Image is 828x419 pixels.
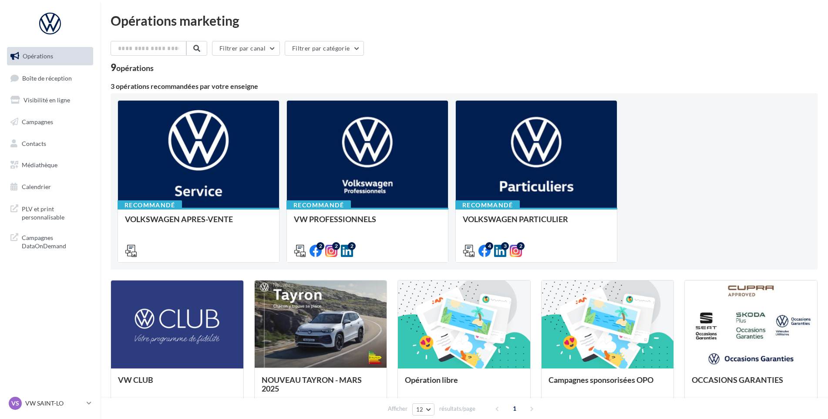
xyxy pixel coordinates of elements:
a: VS VW SAINT-LO [7,395,93,412]
a: Campagnes DataOnDemand [5,228,95,254]
button: Filtrer par canal [212,41,280,56]
span: Boîte de réception [22,74,72,81]
button: Filtrer par catégorie [285,41,364,56]
div: opérations [116,64,154,72]
div: 2 [316,242,324,250]
span: Campagnes sponsorisées OPO [549,375,653,385]
a: PLV et print personnalisable [5,199,95,225]
div: Recommandé [118,200,182,210]
a: Visibilité en ligne [5,91,95,109]
span: VOLKSWAGEN PARTICULIER [463,214,568,224]
div: 3 [501,242,509,250]
span: 12 [416,406,424,413]
a: Boîte de réception [5,69,95,88]
span: VOLKSWAGEN APRES-VENTE [125,214,233,224]
div: Recommandé [455,200,520,210]
a: Opérations [5,47,95,65]
span: PLV et print personnalisable [22,203,90,222]
span: OCCASIONS GARANTIES [692,375,783,385]
p: VW SAINT-LO [25,399,83,408]
a: Contacts [5,135,95,153]
span: VS [11,399,19,408]
span: résultats/page [439,405,475,413]
span: 1 [508,402,522,416]
span: VW PROFESSIONNELS [294,214,376,224]
span: Calendrier [22,183,51,190]
a: Médiathèque [5,156,95,174]
span: Contacts [22,139,46,147]
div: Recommandé [286,200,351,210]
span: Campagnes DataOnDemand [22,232,90,250]
div: Opérations marketing [111,14,818,27]
span: VW CLUB [118,375,153,385]
span: Campagnes [22,118,53,125]
a: Campagnes [5,113,95,131]
span: Afficher [388,405,407,413]
div: 3 opérations recommandées par votre enseigne [111,83,818,90]
span: Opération libre [405,375,458,385]
div: 2 [517,242,525,250]
span: Opérations [23,52,53,60]
span: Visibilité en ligne [24,96,70,104]
div: 4 [485,242,493,250]
div: 9 [111,63,154,72]
span: NOUVEAU TAYRON - MARS 2025 [262,375,362,393]
a: Calendrier [5,178,95,196]
button: 12 [412,403,434,416]
span: Médiathèque [22,161,57,169]
div: 2 [332,242,340,250]
div: 2 [348,242,356,250]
